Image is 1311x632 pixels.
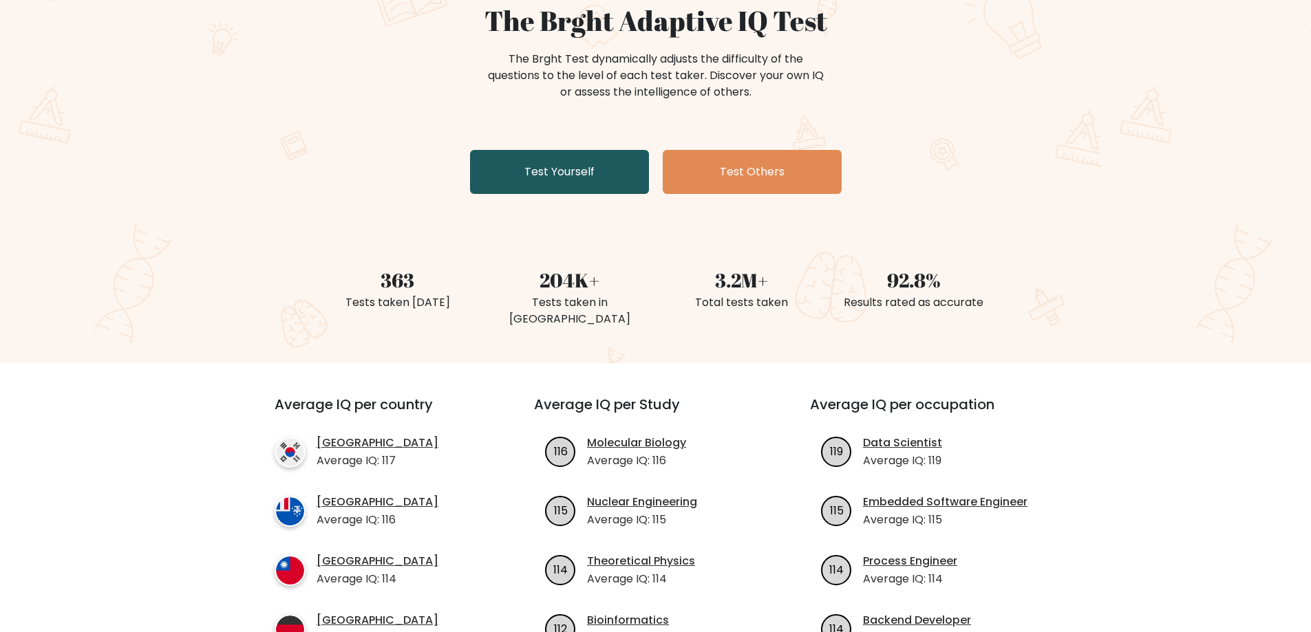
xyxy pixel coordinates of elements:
p: Average IQ: 115 [587,512,697,528]
p: Average IQ: 115 [863,512,1027,528]
div: 204K+ [492,265,648,294]
text: 115 [554,502,568,518]
a: Backend Developer [863,612,971,629]
p: Average IQ: 114 [317,571,438,587]
p: Average IQ: 117 [317,453,438,469]
a: [GEOGRAPHIC_DATA] [317,494,438,510]
text: 116 [554,443,568,459]
img: country [275,437,306,468]
div: The Brght Test dynamically adjusts the difficulty of the questions to the level of each test take... [484,51,828,100]
a: Molecular Biology [587,435,686,451]
text: 119 [830,443,843,459]
h1: The Brght Adaptive IQ Test [320,4,992,37]
p: Average IQ: 114 [587,571,695,587]
a: [GEOGRAPHIC_DATA] [317,612,438,629]
a: Test Others [663,150,842,194]
a: [GEOGRAPHIC_DATA] [317,435,438,451]
a: Bioinformatics [587,612,669,629]
a: Theoretical Physics [587,553,695,569]
img: country [275,496,306,527]
text: 114 [829,561,844,577]
div: Total tests taken [664,294,820,311]
div: Tests taken [DATE] [320,294,476,311]
p: Average IQ: 119 [863,453,942,469]
a: Embedded Software Engineer [863,494,1027,510]
a: Test Yourself [470,150,649,194]
p: Average IQ: 116 [317,512,438,528]
a: Data Scientist [863,435,942,451]
div: 92.8% [836,265,992,294]
text: 115 [830,502,844,518]
h3: Average IQ per occupation [810,396,1053,429]
p: Average IQ: 114 [863,571,957,587]
a: Nuclear Engineering [587,494,697,510]
img: country [275,555,306,586]
text: 114 [553,561,568,577]
h3: Average IQ per country [275,396,484,429]
div: 3.2M+ [664,265,820,294]
h3: Average IQ per Study [534,396,777,429]
div: Tests taken in [GEOGRAPHIC_DATA] [492,294,648,327]
a: [GEOGRAPHIC_DATA] [317,553,438,569]
a: Process Engineer [863,553,957,569]
p: Average IQ: 116 [587,453,686,469]
div: Results rated as accurate [836,294,992,311]
div: 363 [320,265,476,294]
